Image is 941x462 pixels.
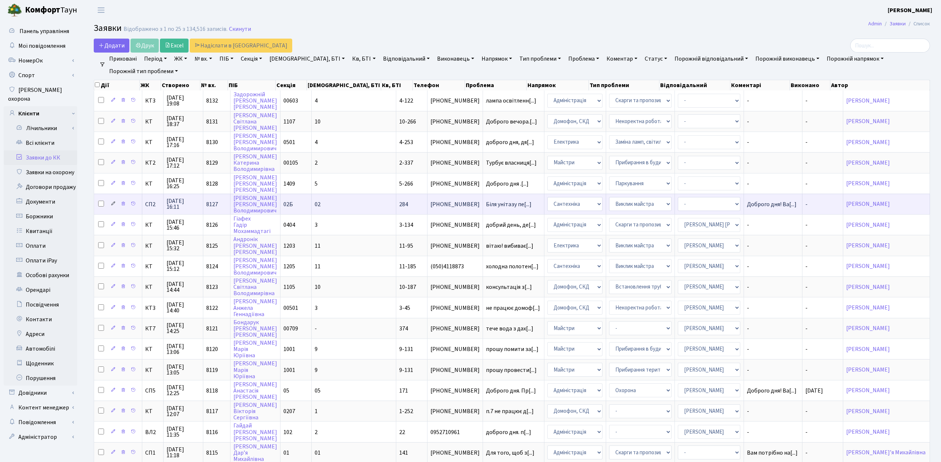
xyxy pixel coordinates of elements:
span: 0952710961 [430,429,480,435]
th: № вх. [200,80,228,90]
span: 1001 [283,345,295,353]
span: 0207 [283,407,295,415]
span: 00105 [283,159,298,167]
span: СП2 [145,201,160,207]
span: [DATE] 19:08 [167,95,200,107]
span: 4-253 [399,138,413,146]
a: Admin [868,20,882,28]
th: ЖК [140,80,161,90]
a: Бондарук[PERSON_NAME][PERSON_NAME] [233,318,277,339]
a: [PERSON_NAME] [846,138,890,146]
span: 1205 [283,262,295,271]
span: - [805,304,808,312]
span: [PHONE_NUMBER] [430,305,480,311]
span: 8126 [206,221,218,229]
span: 8124 [206,262,218,271]
a: Приховані [106,53,140,65]
span: 0501 [283,138,295,146]
img: logo.png [7,3,22,18]
a: Контакти [4,312,77,327]
span: консультація з[...] [486,283,532,291]
span: - [805,407,808,415]
span: тече вода з дах[...] [486,325,533,333]
span: 9 [315,366,318,374]
span: 141 [399,449,408,457]
span: 4 [315,138,318,146]
a: [PERSON_NAME] [846,200,890,208]
span: [PHONE_NUMBER] [430,367,480,373]
span: - [747,367,799,373]
span: КТ [145,243,160,249]
a: Проблема [565,53,602,65]
span: Заявки [94,22,122,35]
span: - [315,325,317,333]
a: Кв, БТІ [349,53,378,65]
a: Автомобілі [4,341,77,356]
span: [PHONE_NUMBER] [430,160,480,166]
span: - [747,243,799,249]
a: Порушення [4,371,77,386]
b: [PERSON_NAME] [888,6,932,14]
span: 1409 [283,180,295,188]
span: Доброго дня .[...] [486,180,529,188]
a: Тип проблеми [516,53,564,65]
span: КТ [145,346,160,352]
span: 284 [399,200,408,208]
span: [DATE] 17:16 [167,136,200,148]
a: [PERSON_NAME] [846,386,890,394]
a: Посвідчення [4,297,77,312]
a: Порожній виконавець [752,53,822,65]
a: ЖК [171,53,190,65]
span: [DATE] 11:18 [167,447,200,458]
span: 11-95 [399,242,413,250]
button: Переключити навігацію [92,4,110,16]
span: [DATE] 16:11 [167,198,200,210]
a: Мої повідомлення [4,39,77,53]
span: 8120 [206,345,218,353]
a: [PERSON_NAME] [846,179,890,187]
span: [PHONE_NUMBER] [430,222,480,228]
span: [DATE] 15:12 [167,260,200,272]
a: Панель управління [4,24,77,39]
span: доброго дня, дя[...] [486,138,534,146]
nav: breadcrumb [857,16,941,32]
a: [PERSON_NAME] [846,304,890,312]
span: СП1 [145,450,160,456]
span: [DATE] 14:44 [167,281,200,293]
a: [PERSON_NAME] [846,407,890,415]
a: Гайдай[PERSON_NAME][PERSON_NAME] [233,422,277,443]
a: Боржники [4,209,77,224]
a: [PERSON_NAME] [846,428,890,436]
span: 00501 [283,304,298,312]
a: Заявки до КК [4,150,77,165]
span: 8125 [206,242,218,250]
a: Заявки [890,20,906,28]
span: [DATE] 12:07 [167,405,200,417]
a: Всі клієнти [4,136,77,150]
a: [PERSON_NAME] [846,159,890,167]
span: КТ [145,408,160,414]
span: СП5 [145,388,160,394]
span: Біля унітазу пе[...] [486,200,532,208]
span: 9-131 [399,366,413,374]
span: - [805,159,808,167]
span: [DATE] 13:06 [167,343,200,355]
span: 10 [315,283,321,291]
a: [PERSON_NAME] охорона [4,83,77,106]
span: КТ [145,119,160,125]
span: 8119 [206,366,218,374]
span: прошу помити за[...] [486,345,539,353]
a: № вх. [192,53,215,65]
span: Доброго дня! Ва[...] [747,387,797,395]
a: [DEMOGRAPHIC_DATA], БТІ [266,53,348,65]
span: 05 [283,387,289,395]
a: [PERSON_NAME][PERSON_NAME]Володимирович [233,256,277,277]
span: [DATE] 16:25 [167,178,200,189]
span: добрий день, де[...] [486,221,536,229]
span: 01 [315,449,321,457]
span: (050)4118873 [430,264,480,269]
th: Відповідальний [659,80,730,90]
th: Коментарі [730,80,790,90]
span: 4 [315,97,318,105]
a: [PERSON_NAME]ВікторіяСергіївна [233,401,277,422]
